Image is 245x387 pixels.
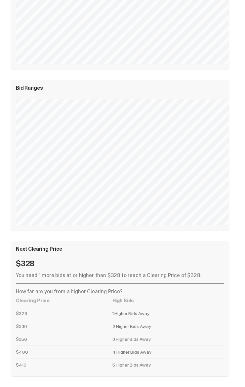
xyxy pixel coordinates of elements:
div: $328 [16,260,224,268]
td: 2 Higher Bids Away [112,320,224,333]
td: $330 [16,320,112,333]
td: 5 Higher Bids Away [112,358,224,371]
th: Clearing Price [16,294,112,307]
p: How far are you from a higher Clearing Price? [16,289,224,294]
div: Bid Ranges [16,85,224,91]
p: You need 1 more bids at or higher than $328 to reach a Clearing Price of $328. [16,273,224,278]
td: 1 Higher Bids Away [112,307,224,320]
td: $410 [16,358,112,371]
div: Next Clearing Price [16,246,224,252]
td: 4 Higher Bids Away [112,345,224,358]
td: $328 [16,307,112,320]
td: $356 [16,333,112,345]
td: 3 Higher Bids Away [112,333,224,345]
th: High Bids [112,294,224,307]
td: $400 [16,345,112,358]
